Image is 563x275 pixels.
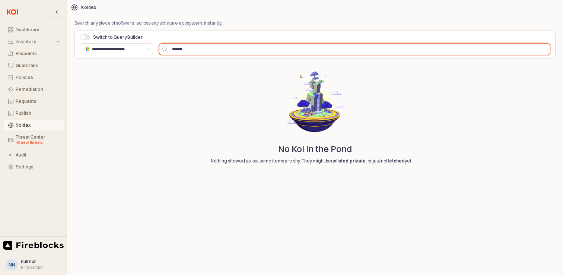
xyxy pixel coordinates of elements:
button: Endpoints [4,48,64,59]
p: No Koi in the Pond [278,142,352,155]
div: Threat Center [16,135,59,146]
strong: unlisted [331,158,349,164]
div: 40 new threats [16,140,59,146]
div: Fireblocks [21,265,42,271]
button: Policies [4,72,64,83]
p: Nothing showed up, but some items are shy. They might be , , or just not yet. [211,158,419,164]
button: Guardrails [4,60,64,71]
div: Remediation [16,87,59,92]
button: Settings [4,162,64,172]
button: Audit [4,150,64,160]
div: Publish [16,111,59,116]
div: Settings [16,164,59,170]
div: Koidex [81,5,96,10]
button: Requests [4,96,64,107]
div: Guardrails [16,63,59,68]
div: Inventory [16,39,55,44]
div: nn [9,261,15,268]
button: Publish [4,108,64,118]
button: Threat Center [4,132,64,148]
button: Koidex [4,120,64,130]
div: Audit [16,152,59,158]
strong: private [350,158,366,164]
div: Dashboard [16,27,59,32]
button: nn [6,259,18,271]
div: Requests [16,99,59,104]
div: Koidex [16,123,59,128]
button: Remediation [4,84,64,95]
p: Search any piece of software, across any software ecosystem, instantly. [74,20,326,26]
button: הצג הצעות [144,44,153,55]
button: Dashboard [4,25,64,35]
span: Switch to Query Builder [93,34,143,40]
div: Endpoints [16,51,59,56]
span: null null [21,259,36,264]
strong: fetched [388,158,405,164]
div: Policies [16,75,59,80]
button: Inventory [4,37,64,47]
